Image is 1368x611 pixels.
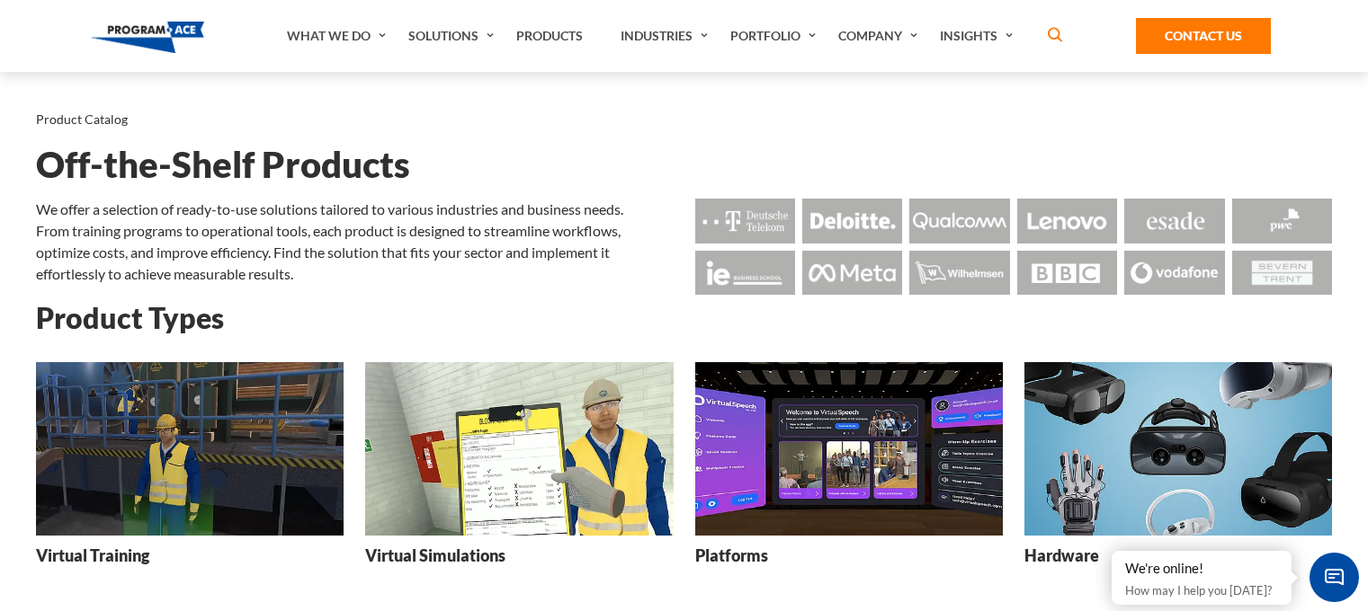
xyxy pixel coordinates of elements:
img: Logo - BBC [1017,251,1117,295]
div: We're online! [1125,560,1278,578]
p: How may I help you [DATE]? [1125,580,1278,601]
img: Logo - Pwc [1232,199,1332,243]
h3: Virtual Training [36,545,149,567]
a: Contact Us [1136,18,1271,54]
p: From training programs to operational tools, each product is designed to streamline workflows, op... [36,220,674,285]
img: Logo - Lenovo [1017,199,1117,243]
img: Program-Ace [91,22,205,53]
p: We offer a selection of ready-to-use solutions tailored to various industries and business needs. [36,199,674,220]
img: Virtual Training [36,362,344,536]
a: Hardware [1024,362,1332,580]
a: Virtual Training [36,362,344,580]
img: Logo - Esade [1124,199,1224,243]
span: Chat Widget [1310,553,1359,602]
li: Product Catalog [36,108,128,131]
img: Logo - Deutsche Telekom [695,199,795,243]
img: Logo - Deloitte [802,199,902,243]
img: Logo - Ie Business School [695,251,795,295]
img: Logo - Seven Trent [1232,251,1332,295]
nav: breadcrumb [36,108,1332,131]
img: Logo - Qualcomm [909,199,1009,243]
a: Virtual Simulations [365,362,673,580]
img: Hardware [1024,362,1332,536]
h3: Virtual Simulations [365,545,505,567]
h3: Hardware [1024,545,1099,567]
img: Logo - Wilhemsen [909,251,1009,295]
h3: Platforms [695,545,768,567]
a: Platforms [695,362,1003,580]
img: Logo - Meta [802,251,902,295]
img: Virtual Simulations [365,362,673,536]
img: Platforms [695,362,1003,536]
h2: Product Types [36,302,1332,333]
img: Logo - Vodafone [1124,251,1224,295]
h1: Off-the-Shelf Products [36,149,1332,181]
